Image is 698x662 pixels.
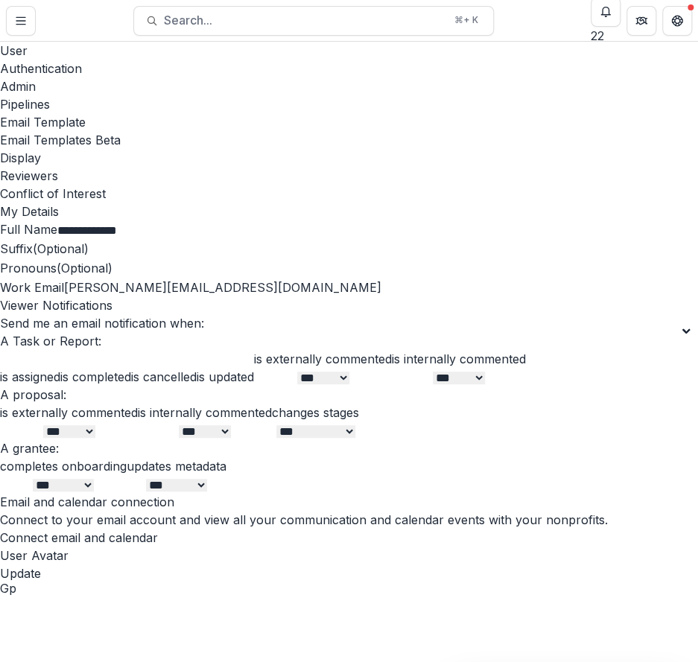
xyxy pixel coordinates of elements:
label: is cancelled [131,369,197,384]
button: Partners [626,6,656,36]
span: (Optional) [57,261,112,276]
label: is completed [60,369,131,384]
label: updates metadata [127,459,226,474]
div: 22 [591,27,621,45]
button: Get Help [662,6,692,36]
label: is externally commented [254,351,392,366]
span: (Optional) [33,241,89,256]
span: Search... [164,13,445,28]
button: Toggle Menu [6,6,36,36]
span: Beta [95,133,121,147]
button: Search... [133,6,494,36]
label: is updated [197,369,254,384]
label: is internally commented [138,405,272,420]
label: is internally commented [392,351,526,366]
div: ⌘ + K [451,12,481,28]
label: changes stages [272,405,359,420]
